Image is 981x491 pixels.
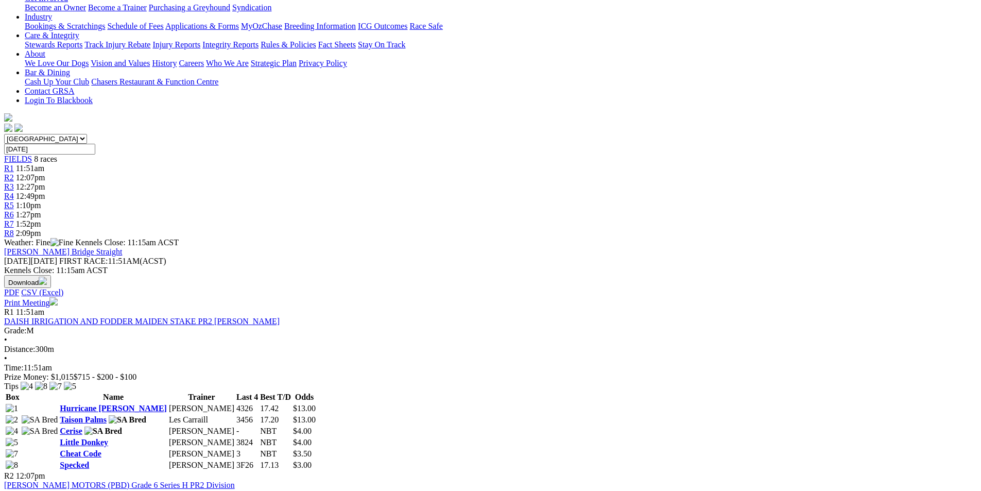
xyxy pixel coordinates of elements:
[4,201,14,210] a: R5
[168,449,235,459] td: [PERSON_NAME]
[260,426,291,436] td: NBT
[4,247,122,256] a: [PERSON_NAME] Bridge Straight
[236,460,259,470] td: 3F26
[4,471,14,480] span: R2
[6,404,18,413] img: 1
[4,363,977,373] div: 11:51am
[16,173,45,182] span: 12:07pm
[409,22,442,30] a: Race Safe
[179,59,204,67] a: Careers
[4,238,75,247] span: Weather: Fine
[25,12,52,21] a: Industry
[4,275,51,288] button: Download
[4,345,977,354] div: 300m
[260,449,291,459] td: NBT
[91,59,150,67] a: Vision and Values
[84,40,150,49] a: Track Injury Rebate
[260,392,291,402] th: Best T/D
[4,373,977,382] div: Prize Money: $1,015
[260,415,291,425] td: 17.20
[168,437,235,448] td: [PERSON_NAME]
[4,345,35,353] span: Distance:
[236,426,259,436] td: -
[260,460,291,470] td: 17.13
[168,460,235,470] td: [PERSON_NAME]
[4,173,14,182] a: R2
[4,192,14,200] span: R4
[59,392,167,402] th: Name
[16,210,41,219] span: 1:27pm
[4,182,14,191] a: R3
[109,415,146,425] img: SA Bred
[299,59,347,67] a: Privacy Policy
[4,124,12,132] img: facebook.svg
[60,461,89,469] a: Specked
[64,382,76,391] img: 5
[251,59,297,67] a: Strategic Plan
[4,354,7,363] span: •
[358,22,407,30] a: ICG Outcomes
[4,257,31,265] span: [DATE]
[4,382,19,391] span: Tips
[4,164,14,173] a: R1
[6,438,18,447] img: 5
[4,481,235,489] a: [PERSON_NAME] MOTORS (PBD) Grade 6 Series H PR2 Division
[168,426,235,436] td: [PERSON_NAME]
[152,59,177,67] a: History
[318,40,356,49] a: Fact Sheets
[84,427,122,436] img: SA Bred
[6,427,18,436] img: 4
[236,403,259,414] td: 4326
[49,297,58,306] img: printer.svg
[4,326,27,335] span: Grade:
[4,266,977,275] div: Kennels Close: 11:15am ACST
[74,373,137,381] span: $715 - $200 - $100
[22,415,58,425] img: SA Bred
[25,59,89,67] a: We Love Our Dogs
[60,438,108,447] a: Little Donkey
[241,22,282,30] a: MyOzChase
[4,155,32,163] a: FIELDS
[16,201,41,210] span: 1:10pm
[168,392,235,402] th: Trainer
[4,308,14,316] span: R1
[4,326,977,335] div: M
[25,40,82,49] a: Stewards Reports
[60,427,82,435] a: Cerise
[236,437,259,448] td: 3824
[4,335,7,344] span: •
[16,219,41,228] span: 1:52pm
[35,382,47,391] img: 8
[60,404,167,413] a: Hurricane [PERSON_NAME]
[21,288,63,297] a: CSV (Excel)
[4,288,977,297] div: Download
[4,229,14,238] a: R8
[6,461,18,470] img: 8
[358,40,405,49] a: Stay On Track
[284,22,356,30] a: Breeding Information
[293,427,312,435] span: $4.00
[21,382,33,391] img: 4
[236,449,259,459] td: 3
[49,382,62,391] img: 7
[6,393,20,401] span: Box
[149,3,230,12] a: Purchasing a Greyhound
[293,404,316,413] span: $13.00
[16,308,44,316] span: 11:51am
[260,403,291,414] td: 17.42
[39,277,47,285] img: download.svg
[60,415,107,424] a: Taison Palms
[25,59,977,68] div: About
[4,210,14,219] a: R6
[107,22,163,30] a: Schedule of Fees
[16,182,45,191] span: 12:27pm
[6,449,18,459] img: 7
[4,219,14,228] a: R7
[16,229,41,238] span: 2:09pm
[4,113,12,122] img: logo-grsa-white.png
[4,363,24,372] span: Time:
[25,87,74,95] a: Contact GRSA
